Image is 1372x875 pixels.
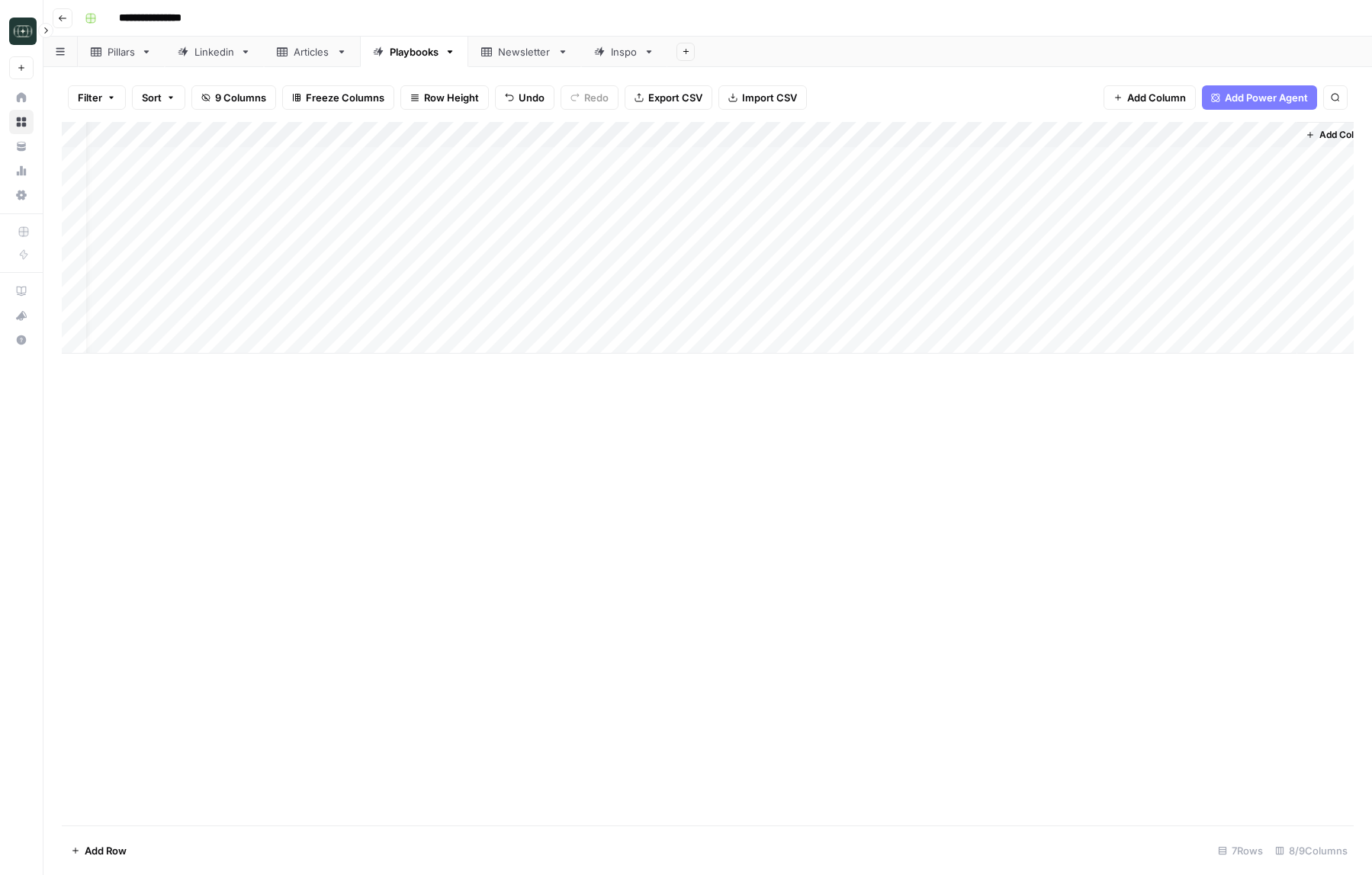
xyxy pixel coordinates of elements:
[85,843,127,858] span: Add Row
[264,37,360,67] a: Articles
[9,18,37,45] img: Catalyst Logo
[78,90,102,105] span: Filter
[9,303,34,328] button: What's new?
[215,90,266,105] span: 9 Columns
[584,90,609,105] span: Redo
[390,44,439,59] div: Playbooks
[191,85,276,110] button: 9 Columns
[648,90,702,105] span: Export CSV
[468,37,581,67] a: Newsletter
[519,90,545,105] span: Undo
[1127,90,1186,105] span: Add Column
[142,90,162,105] span: Sort
[9,159,34,183] a: Usage
[1212,838,1269,863] div: 7 Rows
[9,183,34,207] a: Settings
[165,37,264,67] a: Linkedin
[424,90,479,105] span: Row Height
[9,279,34,303] a: AirOps Academy
[194,44,234,59] div: Linkedin
[498,44,551,59] div: Newsletter
[400,85,489,110] button: Row Height
[10,304,33,327] div: What's new?
[742,90,797,105] span: Import CSV
[9,85,34,110] a: Home
[78,37,165,67] a: Pillars
[1269,838,1354,863] div: 8/9 Columns
[62,838,136,863] button: Add Row
[9,328,34,352] button: Help + Support
[9,12,34,50] button: Workspace: Catalyst
[1225,90,1308,105] span: Add Power Agent
[561,85,619,110] button: Redo
[282,85,394,110] button: Freeze Columns
[611,44,638,59] div: Inspo
[625,85,712,110] button: Export CSV
[68,85,126,110] button: Filter
[132,85,185,110] button: Sort
[718,85,807,110] button: Import CSV
[360,37,468,67] a: Playbooks
[306,90,384,105] span: Freeze Columns
[581,37,667,67] a: Inspo
[495,85,554,110] button: Undo
[1202,85,1317,110] button: Add Power Agent
[9,110,34,134] a: Browse
[9,134,34,159] a: Your Data
[1104,85,1196,110] button: Add Column
[294,44,330,59] div: Articles
[108,44,135,59] div: Pillars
